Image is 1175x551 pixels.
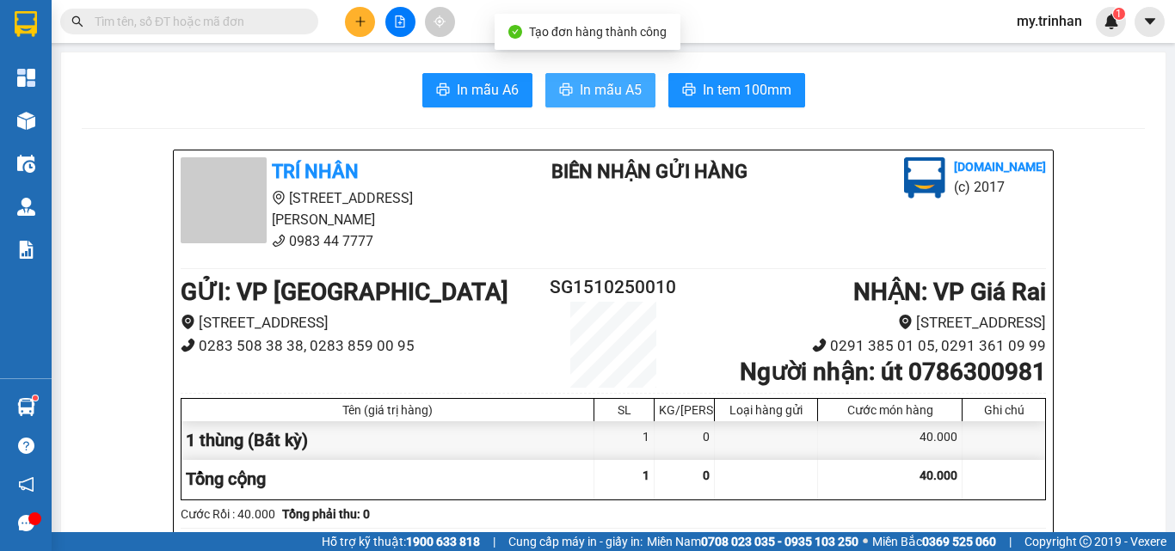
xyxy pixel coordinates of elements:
[17,69,35,87] img: dashboard-icon
[599,403,649,417] div: SL
[655,421,715,460] div: 0
[954,160,1046,174] b: [DOMAIN_NAME]
[1009,532,1012,551] span: |
[703,468,710,482] span: 0
[406,535,480,548] strong: 1900 633 818
[719,403,813,417] div: Loại hàng gửi
[354,15,366,28] span: plus
[580,79,642,101] span: In mẫu A5
[659,403,710,417] div: KG/[PERSON_NAME]
[686,311,1046,334] li: [STREET_ADDRESS]
[17,112,35,130] img: warehouse-icon
[1104,14,1119,29] img: icon-new-feature
[181,311,541,334] li: [STREET_ADDRESS]
[181,334,541,358] li: 0283 508 38 38, 0283 859 00 95
[394,15,406,28] span: file-add
[272,161,359,182] b: TRÍ NHÂN
[181,230,501,252] li: 0983 44 7777
[647,532,858,551] span: Miền Nam
[434,15,446,28] span: aim
[920,468,957,482] span: 40.000
[282,507,370,521] b: Tổng phải thu: 0
[8,81,328,102] li: 0983 44 7777
[18,515,34,531] span: message
[1113,8,1125,20] sup: 1
[1135,7,1165,37] button: caret-down
[322,532,480,551] span: Hỗ trợ kỹ thuật:
[71,15,83,28] span: search
[181,278,508,306] b: GỬI : VP [GEOGRAPHIC_DATA]
[8,128,335,156] b: GỬI : VP [GEOGRAPHIC_DATA]
[740,358,1046,386] b: Người nhận : út 0786300981
[812,338,827,352] span: phone
[181,505,275,523] div: Cước Rồi : 40.000
[818,421,963,460] div: 40.000
[682,83,696,99] span: printer
[1116,8,1122,20] span: 1
[186,403,589,417] div: Tên (giá trị hàng)
[967,403,1041,417] div: Ghi chú
[863,538,868,545] span: ⚪️
[436,83,450,99] span: printer
[422,73,532,107] button: printerIn mẫu A6
[1080,536,1092,548] span: copyright
[643,468,649,482] span: 1
[594,421,655,460] div: 1
[181,187,501,230] li: [STREET_ADDRESS][PERSON_NAME]
[345,7,375,37] button: plus
[17,398,35,416] img: warehouse-icon
[686,334,1046,358] li: 0291 385 01 05, 0291 361 09 99
[703,79,791,101] span: In tem 100mm
[17,155,35,173] img: warehouse-icon
[508,25,522,39] span: check-circle
[922,535,996,548] strong: 0369 525 060
[8,38,328,81] li: [STREET_ADDRESS][PERSON_NAME]
[822,403,957,417] div: Cước món hàng
[493,532,495,551] span: |
[181,421,594,460] div: 1 thùng (Bất kỳ)
[15,11,37,37] img: logo-vxr
[559,83,573,99] span: printer
[17,241,35,259] img: solution-icon
[1142,14,1158,29] span: caret-down
[668,73,805,107] button: printerIn tem 100mm
[529,25,667,39] span: Tạo đơn hàng thành công
[701,535,858,548] strong: 0708 023 035 - 0935 103 250
[99,11,186,33] b: TRÍ NHÂN
[181,315,195,329] span: environment
[872,532,996,551] span: Miền Bắc
[904,157,945,199] img: logo.jpg
[18,476,34,493] span: notification
[1003,10,1096,32] span: my.trinhan
[541,273,686,302] h2: SG1510250010
[99,41,113,55] span: environment
[551,161,747,182] b: BIÊN NHẬN GỬI HÀNG
[17,198,35,216] img: warehouse-icon
[954,176,1046,198] li: (c) 2017
[853,278,1046,306] b: NHẬN : VP Giá Rai
[33,395,38,401] sup: 1
[425,7,455,37] button: aim
[18,438,34,454] span: question-circle
[186,468,266,489] span: Tổng cộng
[545,73,655,107] button: printerIn mẫu A5
[181,338,195,352] span: phone
[508,532,643,551] span: Cung cấp máy in - giấy in:
[272,191,286,205] span: environment
[95,12,298,31] input: Tìm tên, số ĐT hoặc mã đơn
[272,234,286,248] span: phone
[898,315,913,329] span: environment
[457,79,519,101] span: In mẫu A6
[99,84,113,98] span: phone
[385,7,415,37] button: file-add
